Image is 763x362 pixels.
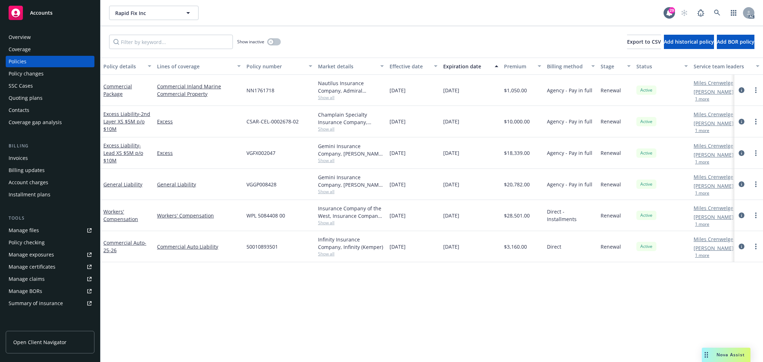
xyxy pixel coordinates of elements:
span: Show all [318,251,384,257]
span: Show all [318,157,384,163]
div: Billing updates [9,165,45,176]
button: Add historical policy [664,35,714,49]
span: [DATE] [390,212,406,219]
div: Coverage gap analysis [9,117,62,128]
a: Coverage [6,44,94,55]
a: Report a Bug [694,6,708,20]
a: more [752,211,760,220]
div: Policy changes [9,68,44,79]
div: Manage files [9,225,39,236]
button: 1 more [695,128,709,133]
span: VGFX002047 [246,149,275,157]
a: Miles Crenwelge [694,79,733,87]
a: Commercial Auto [103,239,146,254]
a: Policy checking [6,237,94,248]
a: Miles Crenwelge [694,173,733,181]
span: Renewal [601,149,621,157]
a: Policy changes [6,68,94,79]
span: Agency - Pay in full [547,118,592,125]
div: Manage BORs [9,285,42,297]
a: Manage exposures [6,249,94,260]
a: more [752,86,760,94]
span: Renewal [601,212,621,219]
button: Add BOR policy [717,35,754,49]
div: Policy checking [9,237,45,248]
a: Excess Liability [103,142,143,164]
div: Policy details [103,63,143,70]
a: Search [710,6,724,20]
button: Lines of coverage [154,58,244,75]
div: Lines of coverage [157,63,233,70]
div: Billing [6,142,94,150]
a: Miles Crenwelge [694,142,733,150]
div: Manage claims [9,273,45,285]
span: Agency - Pay in full [547,181,592,188]
a: more [752,149,760,157]
a: General Liability [157,181,241,188]
a: Accounts [6,3,94,23]
span: [DATE] [443,149,459,157]
span: VGGP008428 [246,181,277,188]
span: [DATE] [443,118,459,125]
div: Coverage [9,44,31,55]
span: Direct [547,243,561,250]
button: Market details [315,58,387,75]
span: Active [639,212,654,219]
span: Active [639,150,654,156]
div: Insurance Company of the West, Insurance Company of the West (ICW) [318,205,384,220]
a: Start snowing [677,6,691,20]
div: Manage exposures [9,249,54,260]
a: [PERSON_NAME] [694,182,734,190]
a: Workers' Compensation [157,212,241,219]
input: Filter by keyword... [109,35,233,49]
a: more [752,180,760,189]
span: Open Client Navigator [13,338,67,346]
span: Accounts [30,10,53,16]
a: Account charges [6,177,94,188]
div: Installment plans [9,189,50,200]
div: Billing method [547,63,587,70]
a: Excess [157,118,241,125]
div: Manage certificates [9,261,55,273]
div: Policy number [246,63,304,70]
button: Nova Assist [702,348,750,362]
span: Agency - Pay in full [547,149,592,157]
a: Installment plans [6,189,94,200]
span: - 2nd Layer XS $5M p/o $10M [103,111,150,132]
span: Show inactive [237,39,264,45]
a: more [752,117,760,126]
a: Policies [6,56,94,67]
span: $20,782.00 [504,181,530,188]
span: Add historical policy [664,38,714,45]
button: Rapid Fix Inc [109,6,199,20]
div: Premium [504,63,533,70]
div: 29 [669,7,675,14]
span: NN1761718 [246,87,274,94]
div: SSC Cases [9,80,33,92]
span: Direct - Installments [547,208,595,223]
a: circleInformation [737,211,746,220]
div: Expiration date [443,63,490,70]
a: Commercial Property [157,90,241,98]
span: CSAR-CEL-0002678-02 [246,118,299,125]
div: Analytics hub [6,323,94,331]
button: Policy number [244,58,315,75]
button: Export to CSV [627,35,661,49]
a: Excess [157,149,241,157]
a: Commercial Inland Marine [157,83,241,90]
button: Premium [501,58,544,75]
div: Infinity Insurance Company, Infinity (Kemper) [318,236,384,251]
a: more [752,242,760,251]
button: 1 more [695,160,709,164]
span: [DATE] [443,87,459,94]
a: Miles Crenwelge [694,235,733,243]
a: Miles Crenwelge [694,111,733,118]
a: Invoices [6,152,94,164]
button: Stage [598,58,634,75]
span: Active [639,118,654,125]
span: Active [639,181,654,187]
span: [DATE] [390,87,406,94]
span: $1,050.00 [504,87,527,94]
div: Status [636,63,680,70]
a: Switch app [727,6,741,20]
